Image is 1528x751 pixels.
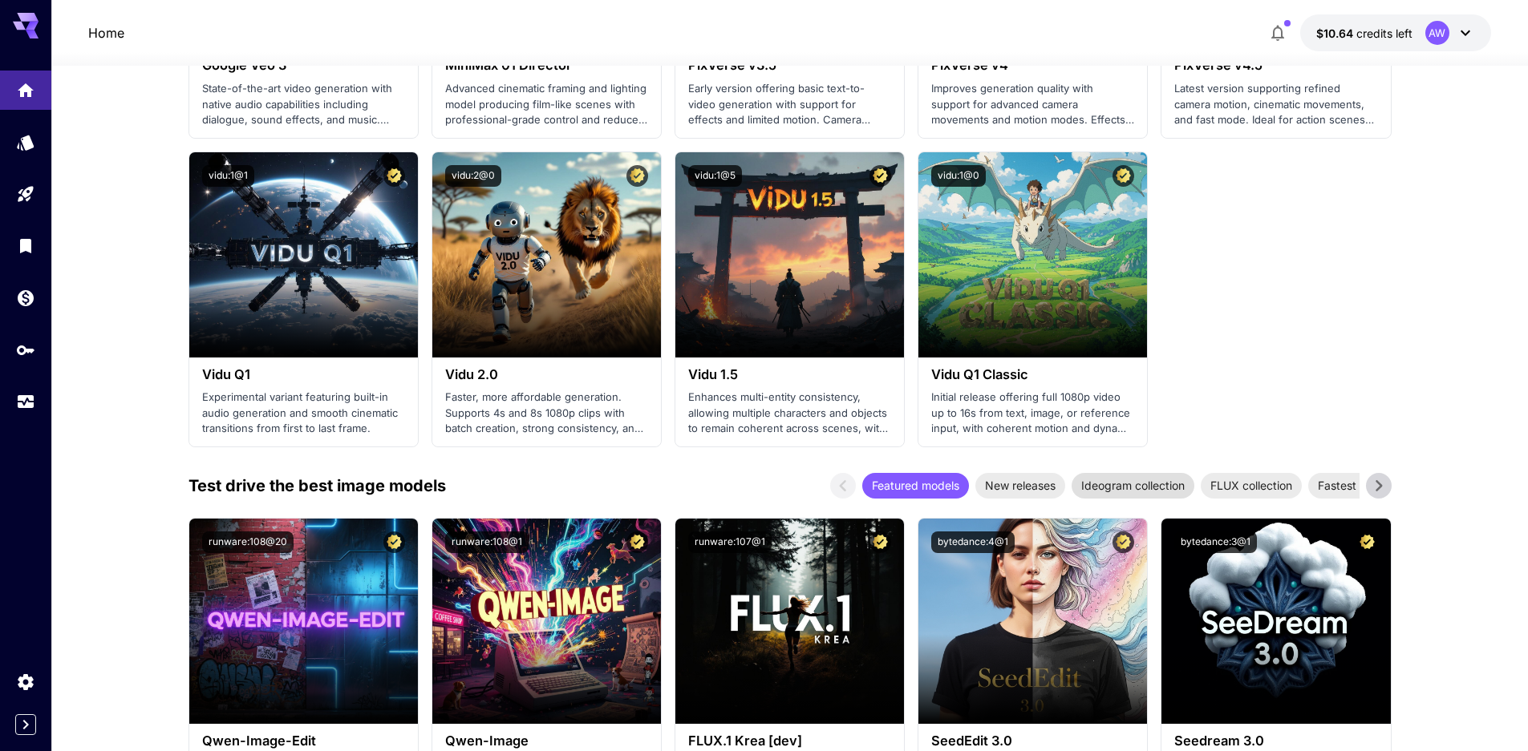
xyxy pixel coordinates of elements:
button: Certified Model – Vetted for best performance and includes a commercial license. [1113,531,1134,553]
span: Fastest models [1308,477,1407,494]
h3: Vidu 1.5 [688,367,891,382]
p: State-of-the-art video generation with native audio capabilities including dialogue, sound effect... [202,81,405,128]
a: Home [88,23,124,42]
div: Fastest models [1308,473,1407,499]
button: Certified Model – Vetted for best performance and includes a commercial license. [869,531,891,553]
button: runware:108@20 [202,531,294,553]
button: Expand sidebar [15,714,36,735]
div: Wallet [16,288,35,308]
p: Faster, more affordable generation. Supports 4s and 8s 1080p clips with batch creation, strong co... [445,390,648,437]
button: bytedance:3@1 [1174,531,1257,553]
div: Library [16,236,35,256]
button: vidu:1@1 [202,165,254,187]
div: Ideogram collection [1072,473,1194,499]
img: alt [1161,519,1390,724]
div: Models [16,132,35,152]
img: alt [918,519,1147,724]
p: Experimental variant featuring built-in audio generation and smooth cinematic transitions from fi... [202,390,405,437]
span: $10.64 [1316,26,1356,40]
p: Improves generation quality with support for advanced camera movements and motion modes. Effects ... [931,81,1134,128]
button: $10.6379AW [1300,14,1491,51]
img: alt [918,152,1147,357]
img: alt [432,152,661,357]
button: vidu:2@0 [445,165,501,187]
img: alt [189,152,418,357]
img: alt [675,519,904,724]
span: FLUX collection [1201,477,1302,494]
div: New releases [975,473,1065,499]
nav: breadcrumb [88,23,124,42]
button: runware:108@1 [445,531,529,553]
p: Latest version supporting refined camera motion, cinematic movements, and fast mode. Ideal for ac... [1174,81,1377,128]
h3: FLUX.1 Krea [dev] [688,733,891,749]
p: Initial release offering full 1080p video up to 16s from text, image, or reference input, with co... [931,390,1134,437]
button: Certified Model – Vetted for best performance and includes a commercial license. [869,165,891,187]
div: Usage [16,392,35,412]
img: alt [675,152,904,357]
h3: Seedream 3.0 [1174,733,1377,749]
h3: Vidu 2.0 [445,367,648,382]
p: Test drive the best image models [188,474,446,498]
p: Enhances multi-entity consistency, allowing multiple characters and objects to remain coherent ac... [688,390,891,437]
h3: SeedEdit 3.0 [931,733,1134,749]
img: alt [432,519,661,724]
span: New releases [975,477,1065,494]
button: vidu:1@5 [688,165,742,187]
h3: Vidu Q1 Classic [931,367,1134,382]
div: Home [16,77,35,97]
div: Settings [16,672,35,692]
button: vidu:1@0 [931,165,986,187]
div: Playground [16,184,35,204]
span: credits left [1356,26,1412,40]
img: alt [189,519,418,724]
button: Certified Model – Vetted for best performance and includes a commercial license. [1356,531,1378,553]
p: Advanced cinematic framing and lighting model producing film-like scenes with professional-grade ... [445,81,648,128]
div: AW [1425,21,1449,45]
h3: Vidu Q1 [202,367,405,382]
div: $10.6379 [1316,25,1412,42]
button: Certified Model – Vetted for best performance and includes a commercial license. [1113,165,1134,187]
h3: Qwen-Image [445,733,648,749]
span: Featured models [862,477,969,494]
button: runware:107@1 [688,531,772,553]
button: Certified Model – Vetted for best performance and includes a commercial license. [383,531,405,553]
button: Certified Model – Vetted for best performance and includes a commercial license. [383,165,405,187]
div: API Keys [16,340,35,360]
div: FLUX collection [1201,473,1302,499]
button: Certified Model – Vetted for best performance and includes a commercial license. [626,531,648,553]
button: bytedance:4@1 [931,531,1015,553]
h3: Qwen-Image-Edit [202,733,405,749]
span: Ideogram collection [1072,477,1194,494]
p: Early version offering basic text-to-video generation with support for effects and limited motion... [688,81,891,128]
button: Certified Model – Vetted for best performance and includes a commercial license. [626,165,648,187]
div: Featured models [862,473,969,499]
